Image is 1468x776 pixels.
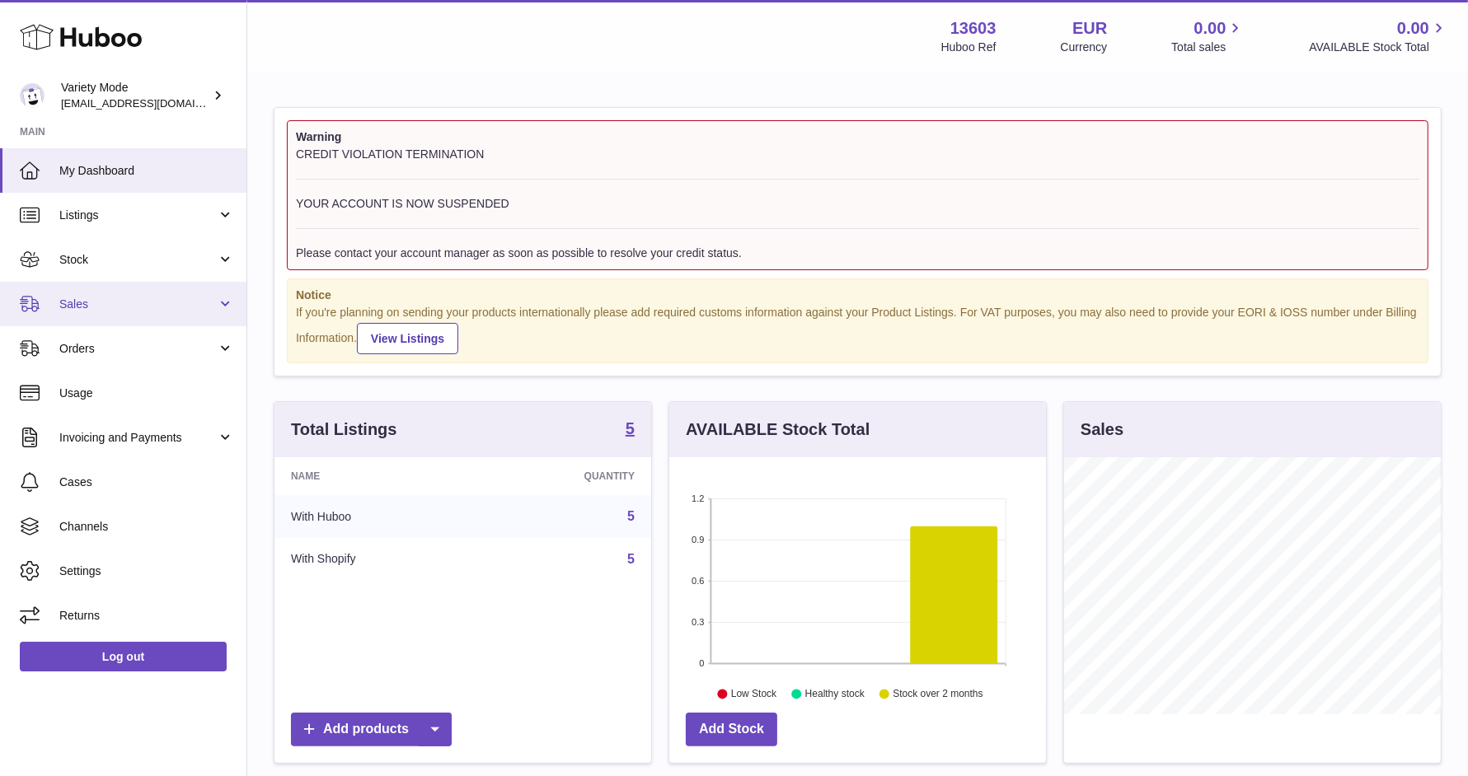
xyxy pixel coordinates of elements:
span: Usage [59,386,234,401]
h3: Total Listings [291,418,397,441]
td: With Huboo [274,495,477,538]
a: View Listings [357,323,458,354]
span: Total sales [1171,40,1245,55]
span: Channels [59,519,234,535]
span: [EMAIL_ADDRESS][DOMAIN_NAME] [61,96,242,110]
div: Currency [1061,40,1108,55]
span: Orders [59,341,217,357]
text: Stock over 2 months [893,689,983,700]
a: 0.00 AVAILABLE Stock Total [1309,17,1448,55]
span: Sales [59,297,217,312]
strong: EUR [1072,17,1107,40]
text: 0.3 [692,617,704,627]
strong: Warning [296,129,1419,145]
a: 5 [627,509,635,523]
text: Low Stock [731,689,777,700]
span: Returns [59,608,234,624]
a: 5 [627,552,635,566]
h3: Sales [1081,418,1123,441]
span: Cases [59,474,234,490]
text: 0 [699,658,704,668]
span: My Dashboard [59,163,234,179]
strong: Notice [296,287,1419,303]
span: AVAILABLE Stock Total [1309,40,1448,55]
span: Stock [59,252,217,268]
strong: 13603 [950,17,997,40]
text: 1.2 [692,493,704,503]
th: Name [274,457,477,495]
text: 0.6 [692,576,704,586]
span: 0.00 [1397,17,1429,40]
span: Listings [59,208,217,223]
td: With Shopify [274,538,477,581]
a: 0.00 Total sales [1171,17,1245,55]
div: CREDIT VIOLATION TERMINATION YOUR ACCOUNT IS NOW SUSPENDED Please contact your account manager as... [296,147,1419,261]
h3: AVAILABLE Stock Total [686,418,870,441]
img: europe@varietymode.com [20,83,45,108]
span: Invoicing and Payments [59,430,217,446]
span: 0.00 [1194,17,1226,40]
a: 5 [626,420,635,440]
a: Add Stock [686,713,777,746]
a: Add products [291,713,452,746]
text: 0.9 [692,535,704,545]
text: Healthy stock [805,689,865,700]
div: Variety Mode [61,80,209,111]
a: Log out [20,642,227,671]
div: Huboo Ref [941,40,997,55]
div: If you're planning on sending your products internationally please add required customs informati... [296,305,1419,354]
th: Quantity [477,457,651,495]
strong: 5 [626,420,635,437]
span: Settings [59,563,234,579]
